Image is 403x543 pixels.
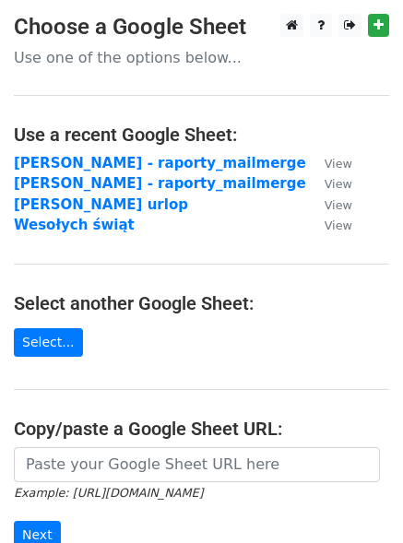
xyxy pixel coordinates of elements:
small: View [325,218,352,232]
a: [PERSON_NAME] - raporty_mailmerge [14,175,306,192]
small: View [325,157,352,171]
a: View [306,155,352,171]
a: [PERSON_NAME] urlop [14,196,188,213]
small: Example: [URL][DOMAIN_NAME] [14,486,203,500]
a: View [306,217,352,233]
p: Use one of the options below... [14,48,389,67]
h3: Choose a Google Sheet [14,14,389,41]
iframe: Chat Widget [311,454,403,543]
h4: Copy/paste a Google Sheet URL: [14,418,389,440]
a: View [306,196,352,213]
h4: Use a recent Google Sheet: [14,124,389,146]
a: Select... [14,328,83,357]
h4: Select another Google Sheet: [14,292,389,314]
a: Wesołych świąt [14,217,135,233]
input: Paste your Google Sheet URL here [14,447,380,482]
a: View [306,175,352,192]
a: [PERSON_NAME] - raporty_mailmerge [14,155,306,171]
small: View [325,198,352,212]
small: View [325,177,352,191]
